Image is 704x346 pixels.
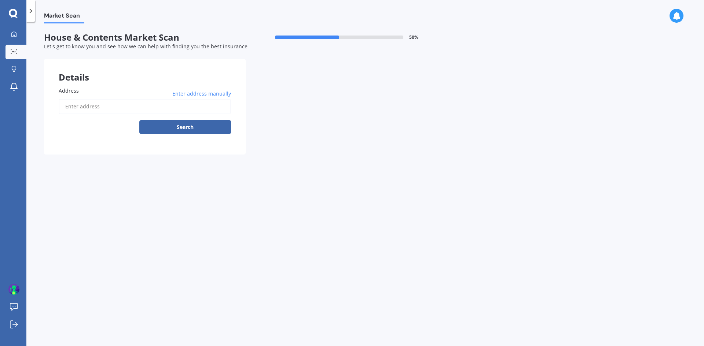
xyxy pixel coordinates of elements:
[59,99,231,114] input: Enter address
[44,43,247,50] span: Let's get to know you and see how we can help with finding you the best insurance
[59,87,79,94] span: Address
[44,59,246,81] div: Details
[44,12,84,22] span: Market Scan
[172,90,231,97] span: Enter address manually
[44,32,246,43] span: House & Contents Market Scan
[409,35,418,40] span: 50 %
[8,284,19,295] img: ACg8ocKop92WzE2qA-DKC0_O4bT_WoBY3mWwPFYsyxkJ3ye-NuUgUIE=s96-c
[139,120,231,134] button: Search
